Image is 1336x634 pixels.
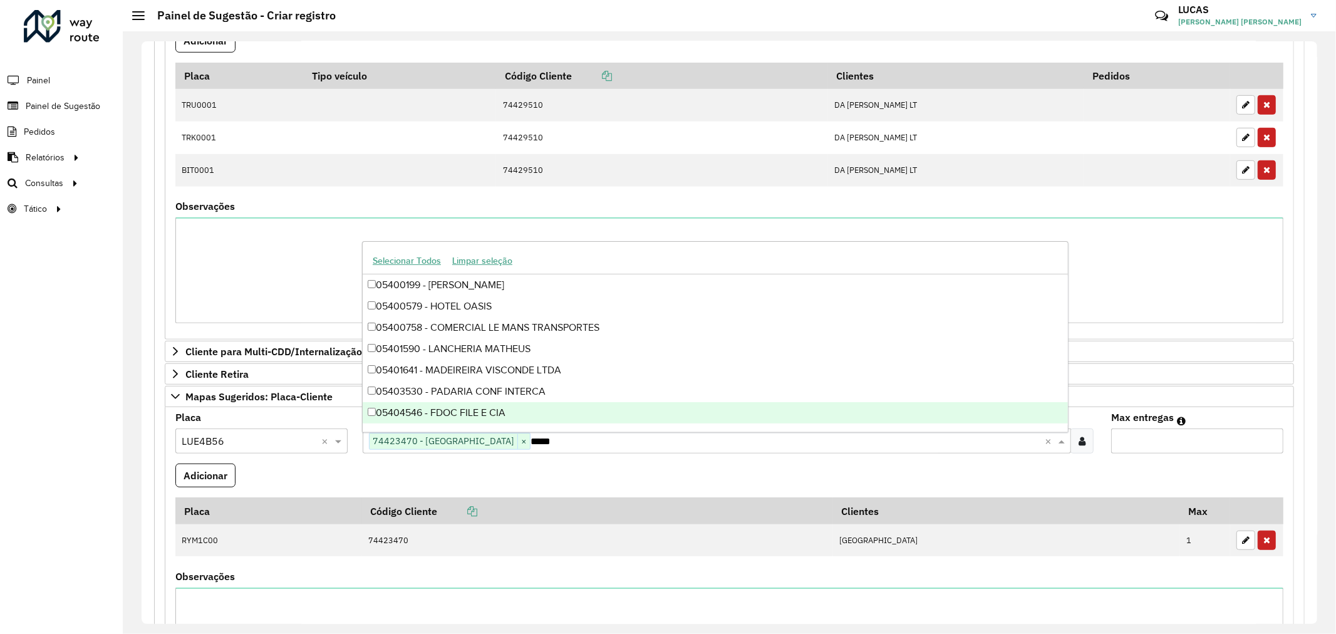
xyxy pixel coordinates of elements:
[175,464,236,487] button: Adicionar
[363,360,1068,381] div: 05401641 - MADEIREIRA VISCONDE LTDA
[363,338,1068,360] div: 05401590 - LANCHERIA MATHEUS
[175,199,235,214] label: Observações
[25,177,63,190] span: Consultas
[26,151,65,164] span: Relatórios
[303,63,496,89] th: Tipo veículo
[1111,410,1174,425] label: Max entregas
[496,154,828,187] td: 74429510
[363,424,1068,445] div: 05404547 - - [PERSON_NAME]
[175,89,303,122] td: TRU0001
[24,125,55,138] span: Pedidos
[1177,416,1186,426] em: Máximo de clientes que serão colocados na mesma rota com os clientes informados
[175,410,201,425] label: Placa
[363,381,1068,402] div: 05403530 - PADARIA CONF INTERCA
[828,154,1084,187] td: DA [PERSON_NAME] LT
[24,202,47,216] span: Tático
[363,317,1068,338] div: 05400758 - COMERCIAL LE MANS TRANSPORTES
[175,524,362,557] td: RYM1C00
[363,296,1068,317] div: 05400579 - HOTEL OASIS
[175,569,235,584] label: Observações
[367,251,447,271] button: Selecionar Todos
[165,386,1294,407] a: Mapas Sugeridos: Placa-Cliente
[1178,16,1302,28] span: [PERSON_NAME] [PERSON_NAME]
[185,346,362,356] span: Cliente para Multi-CDD/Internalização
[437,505,477,517] a: Copiar
[833,524,1180,557] td: [GEOGRAPHIC_DATA]
[362,241,1069,432] ng-dropdown-panel: Options list
[175,154,303,187] td: BIT0001
[362,524,833,557] td: 74423470
[165,363,1294,385] a: Cliente Retira
[496,89,828,122] td: 74429510
[185,369,249,379] span: Cliente Retira
[370,434,517,449] span: 74423470 - [GEOGRAPHIC_DATA]
[1178,4,1302,16] h3: LUCAS
[828,63,1084,89] th: Clientes
[572,70,612,82] a: Copiar
[1148,3,1175,29] a: Contato Rápido
[185,392,333,402] span: Mapas Sugeridos: Placa-Cliente
[165,341,1294,362] a: Cliente para Multi-CDD/Internalização
[828,89,1084,122] td: DA [PERSON_NAME] LT
[1180,524,1230,557] td: 1
[447,251,518,271] button: Limpar seleção
[175,122,303,154] td: TRK0001
[362,497,833,524] th: Código Cliente
[321,434,332,449] span: Clear all
[26,100,100,113] span: Painel de Sugestão
[175,497,362,524] th: Placa
[27,74,50,87] span: Painel
[828,122,1084,154] td: DA [PERSON_NAME] LT
[145,9,336,23] h2: Painel de Sugestão - Criar registro
[1180,497,1230,524] th: Max
[1045,434,1055,449] span: Clear all
[517,434,530,449] span: ×
[1084,63,1230,89] th: Pedidos
[833,497,1180,524] th: Clientes
[363,274,1068,296] div: 05400199 - [PERSON_NAME]
[496,63,828,89] th: Código Cliente
[363,402,1068,424] div: 05404546 - FDOC FILE E CIA
[175,63,303,89] th: Placa
[496,122,828,154] td: 74429510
